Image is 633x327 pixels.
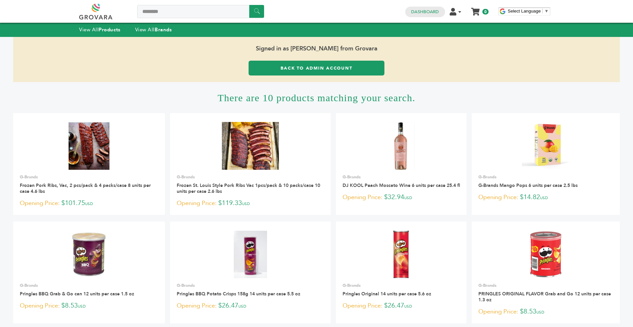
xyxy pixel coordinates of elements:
[177,282,324,288] p: G-Brands
[508,9,549,14] a: Select Language​
[85,201,93,206] span: USD
[343,282,460,288] p: G-Brands
[13,37,620,61] span: Signed in as [PERSON_NAME] from Grovara
[135,26,172,33] a: View AllBrands
[78,304,86,309] span: USD
[65,230,113,278] img: Pringles BBQ Grab & Go can 12 units per case 1.5 oz
[343,193,460,202] p: $32.94
[478,307,518,316] span: Opening Price:
[155,26,172,33] strong: Brands
[343,301,382,310] span: Opening Price:
[343,301,460,311] p: $26.47
[20,199,60,208] span: Opening Price:
[411,9,439,15] a: Dashboard
[536,310,544,315] span: USD
[177,199,217,208] span: Opening Price:
[177,301,324,311] p: $26.47
[177,198,324,208] p: $119.33
[478,193,613,202] p: $14.82
[242,201,250,206] span: USD
[478,291,611,303] a: PRINGLES ORIGINAL FLAVOR Grab and Go 12 units per case 1.3 oz
[177,301,217,310] span: Opening Price:
[137,5,264,18] input: Search a product or brand...
[20,282,158,288] p: G-Brands
[13,82,620,113] h1: There are 10 products matching your search.
[234,231,267,278] img: Pringles BBQ Potato Crisps 158g 14 units per case 5.5 oz
[343,291,431,297] a: Pringles Original 14 units per case 5.6 oz
[79,26,121,33] a: View AllProducts
[387,122,415,170] img: DJ KOOL Peach Moscato Wine 6 units per case 25.4 fl
[522,230,570,278] img: PRINGLES ORIGINAL FLAVOR Grab and Go 12 units per case 1.3 oz
[478,282,613,288] p: G-Brands
[343,193,382,202] span: Opening Price:
[478,174,613,180] p: G-Brands
[404,195,412,200] span: USD
[508,9,541,14] span: Select Language
[20,182,151,194] a: Frozen Pork Ribs, Vac, 2 pcs/pack & 4 packs/case 8 units per case 4.6 lbs
[177,291,300,297] a: Pringles BBQ Potato Crisps 158g 14 units per case 5.5 oz
[20,174,158,180] p: G-Brands
[20,301,158,311] p: $8.53
[540,195,548,200] span: USD
[478,182,578,189] a: G-Brands Mango Pops 6 units per case 2.5 lbs
[377,230,425,278] img: Pringles Original 14 units per case 5.6 oz
[522,122,570,170] img: G-Brands Mango Pops 6 units per case 2.5 lbs
[343,182,460,189] a: DJ KOOL Peach Moscato Wine 6 units per case 25.4 fl
[404,304,412,309] span: USD
[177,182,320,194] a: Frozen St. Louis Style Pork Ribs Vac 1pcs/pack & 10 packs/case 10 units per case 2.6 lbs
[238,304,246,309] span: USD
[343,174,460,180] p: G-Brands
[472,6,479,13] a: My Cart
[69,122,109,170] img: Frozen Pork Ribs, Vac, 2 pcs/pack & 4 packs/case 8 units per case 4.6 lbs
[249,61,384,75] a: Back to Admin Account
[20,301,60,310] span: Opening Price:
[222,122,279,169] img: Frozen St. Louis Style Pork Ribs Vac 1pcs/pack & 10 packs/case 10 units per case 2.6 lbs
[20,291,134,297] a: Pringles BBQ Grab & Go can 12 units per case 1.5 oz
[478,307,613,317] p: $8.53
[482,9,489,15] span: 0
[20,198,158,208] p: $101.75
[544,9,549,14] span: ▼
[177,174,324,180] p: G-Brands
[478,193,518,202] span: Opening Price:
[99,26,120,33] strong: Products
